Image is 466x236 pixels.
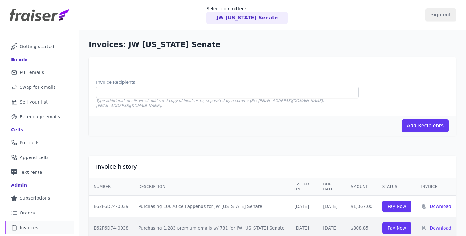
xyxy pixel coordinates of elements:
[216,14,278,22] p: JW [US_STATE] Senate
[5,136,74,149] a: Pull cells
[5,40,74,53] a: Getting started
[20,154,49,161] span: Append cells
[346,196,378,218] td: $1,067.00
[5,191,74,205] a: Subscriptions
[20,43,54,50] span: Getting started
[425,8,456,21] input: Sign out
[5,80,74,94] a: Swap for emails
[289,196,318,218] td: [DATE]
[206,6,288,24] a: Select committee: JW [US_STATE] Senate
[20,225,38,231] span: Invoices
[318,196,345,218] td: [DATE]
[96,98,359,108] p: Type additional emails we should send copy of invoices to, separated by a comma (Ex: [EMAIL_ADDRE...
[5,95,74,109] a: Sell your list
[11,182,27,188] div: Admin
[20,169,44,175] span: Text rental
[20,69,44,75] span: Pull emails
[5,206,74,220] a: Orders
[133,178,289,196] th: Description
[20,140,39,146] span: Pull cells
[206,6,288,12] p: Select committee:
[11,127,23,133] div: Cells
[89,196,133,218] td: E62F6D74-0039
[378,178,416,196] th: Status
[11,56,28,63] div: Emails
[20,195,50,201] span: Subscriptions
[402,119,449,132] button: Add Recipients
[430,203,451,210] a: Download
[96,79,359,85] label: Invoice Recipients
[20,84,56,90] span: Swap for emails
[289,178,318,196] th: Issued on
[318,178,345,196] th: Due Date
[5,66,74,79] a: Pull emails
[89,40,456,50] h1: Invoices: JW [US_STATE] Senate
[5,110,74,124] a: Re-engage emails
[89,178,133,196] th: Number
[10,9,69,21] img: Fraiser Logo
[416,178,456,196] th: Invoice
[20,114,60,120] span: Re-engage emails
[133,196,289,218] td: Purchasing 10670 cell appends for JW [US_STATE] Senate
[5,151,74,164] a: Append cells
[382,222,411,234] a: Pay Now
[20,210,35,216] span: Orders
[430,225,451,231] a: Download
[96,163,137,170] h2: Invoice history
[346,178,378,196] th: Amount
[5,221,74,234] a: Invoices
[5,165,74,179] a: Text rental
[20,99,48,105] span: Sell your list
[382,201,411,212] a: Pay Now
